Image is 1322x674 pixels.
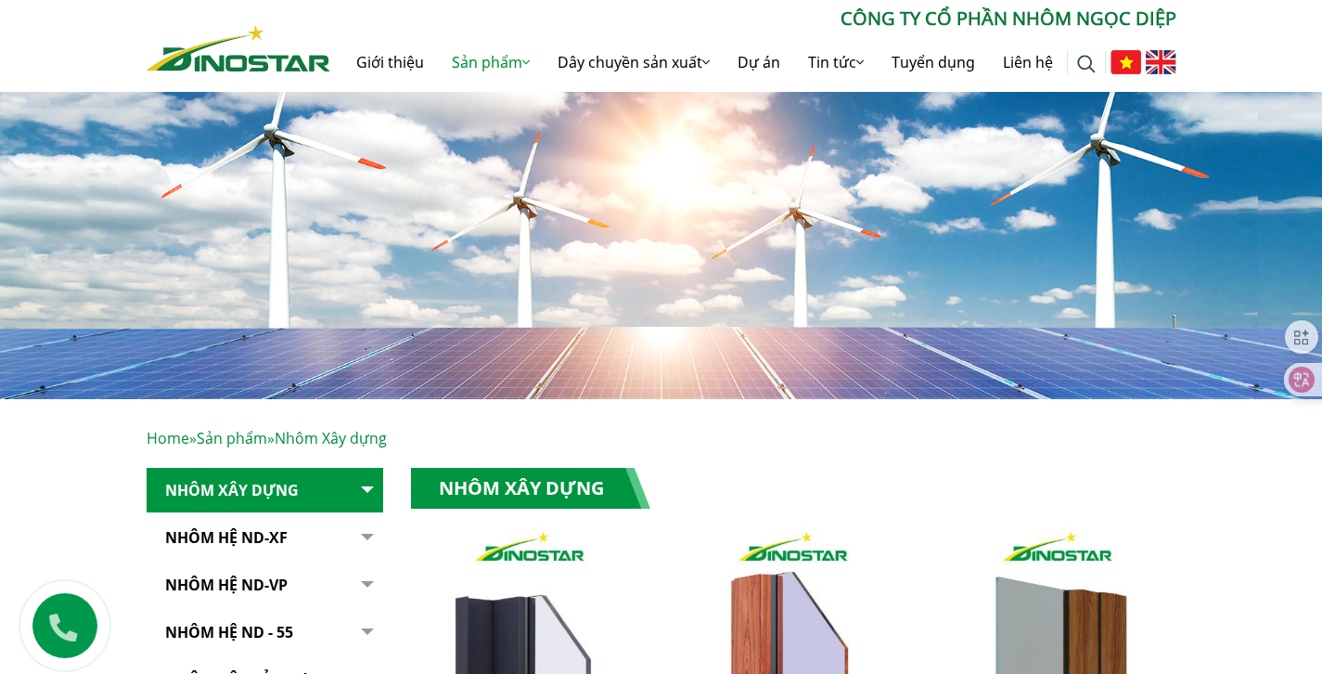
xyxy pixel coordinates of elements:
a: Tuyển dụng [878,32,989,92]
a: Giới thiệu [342,32,438,92]
a: Nhôm Hệ ND-XF [147,515,383,561]
a: Sản phẩm [438,32,544,92]
a: Sản phẩm [197,428,267,448]
span: Nhôm Xây dựng [275,428,387,448]
p: CÔNG TY CỔ PHẦN NHÔM NGỌC DIỆP [330,5,1176,32]
a: Dự án [724,32,794,92]
img: Tiếng Việt [1110,50,1141,74]
img: English [1146,50,1176,74]
a: Tin tức [794,32,878,92]
a: Nhôm Xây dựng [147,468,383,513]
img: search [1077,55,1096,73]
a: Liên hệ [989,32,1067,92]
img: Nhôm Dinostar [147,25,330,71]
a: Home [147,428,189,448]
a: Nhôm Hệ ND-VP [147,563,383,608]
h1: Nhôm Xây dựng [411,468,650,509]
a: Dây chuyền sản xuất [544,32,724,92]
span: » » [147,428,387,448]
a: NHÔM HỆ ND - 55 [147,610,383,655]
